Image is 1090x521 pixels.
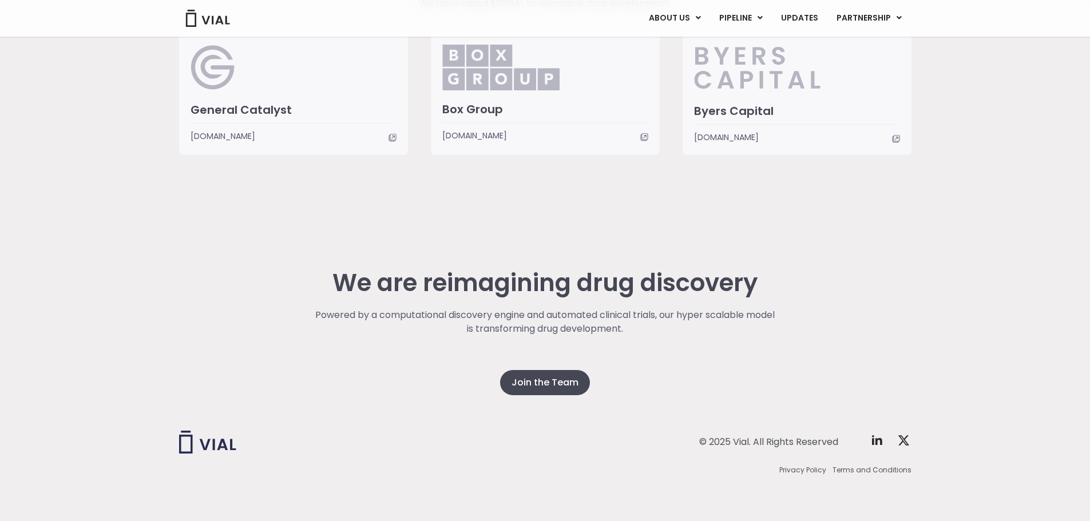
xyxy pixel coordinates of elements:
h3: Byers Capital [694,104,900,118]
a: [DOMAIN_NAME] [191,130,397,142]
h3: General Catalyst [191,102,397,117]
span: Join the Team [512,376,578,389]
a: Join the Team [500,370,590,395]
a: Privacy Policy [779,465,826,475]
h3: Box Group [442,102,648,117]
a: PIPELINEMenu Toggle [710,9,771,28]
img: Box_Group.png [442,45,560,90]
a: ABOUT USMenu Toggle [640,9,710,28]
a: [DOMAIN_NAME] [694,131,900,144]
a: [DOMAIN_NAME] [442,129,648,142]
h2: We are reimagining drug discovery [314,269,776,297]
a: Terms and Conditions [833,465,911,475]
img: General Catalyst Logo [191,45,236,90]
a: PARTNERSHIPMenu Toggle [827,9,911,28]
p: Powered by a computational discovery engine and automated clinical trials, our hyper scalable mod... [314,308,776,336]
img: Vial Logo [185,10,231,27]
span: [DOMAIN_NAME] [191,130,255,142]
span: [DOMAIN_NAME] [442,129,507,142]
div: © 2025 Vial. All Rights Reserved [699,436,838,448]
img: Vial logo wih "Vial" spelled out [179,431,236,454]
a: UPDATES [772,9,827,28]
span: [DOMAIN_NAME] [694,131,759,144]
img: Byers_Capital.svg [694,45,866,90]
